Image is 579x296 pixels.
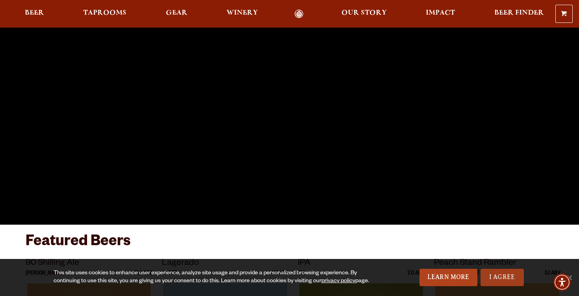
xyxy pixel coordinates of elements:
[78,9,132,19] a: Taprooms
[166,10,187,16] span: Gear
[489,9,549,19] a: Beer Finder
[298,257,425,271] p: IPA
[426,10,455,16] span: Impact
[54,270,377,285] div: This site uses cookies to enhance user experience, analyze site usage and provide a personalized ...
[421,9,460,19] a: Impact
[26,257,152,271] p: 90 Shilling Ale
[20,9,49,19] a: Beer
[336,9,392,19] a: Our Story
[83,10,126,16] span: Taprooms
[419,269,477,286] a: Learn More
[341,10,387,16] span: Our Story
[284,9,314,19] a: Odell Home
[162,257,289,271] p: Lagerado
[481,269,524,286] a: I Agree
[553,274,571,291] div: Accessibility Menu
[321,278,355,285] a: privacy policy
[434,257,561,271] p: Peach Stand Rambler
[226,10,258,16] span: Winery
[25,10,44,16] span: Beer
[494,10,544,16] span: Beer Finder
[161,9,193,19] a: Gear
[221,9,263,19] a: Winery
[26,233,553,257] h3: Featured Beers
